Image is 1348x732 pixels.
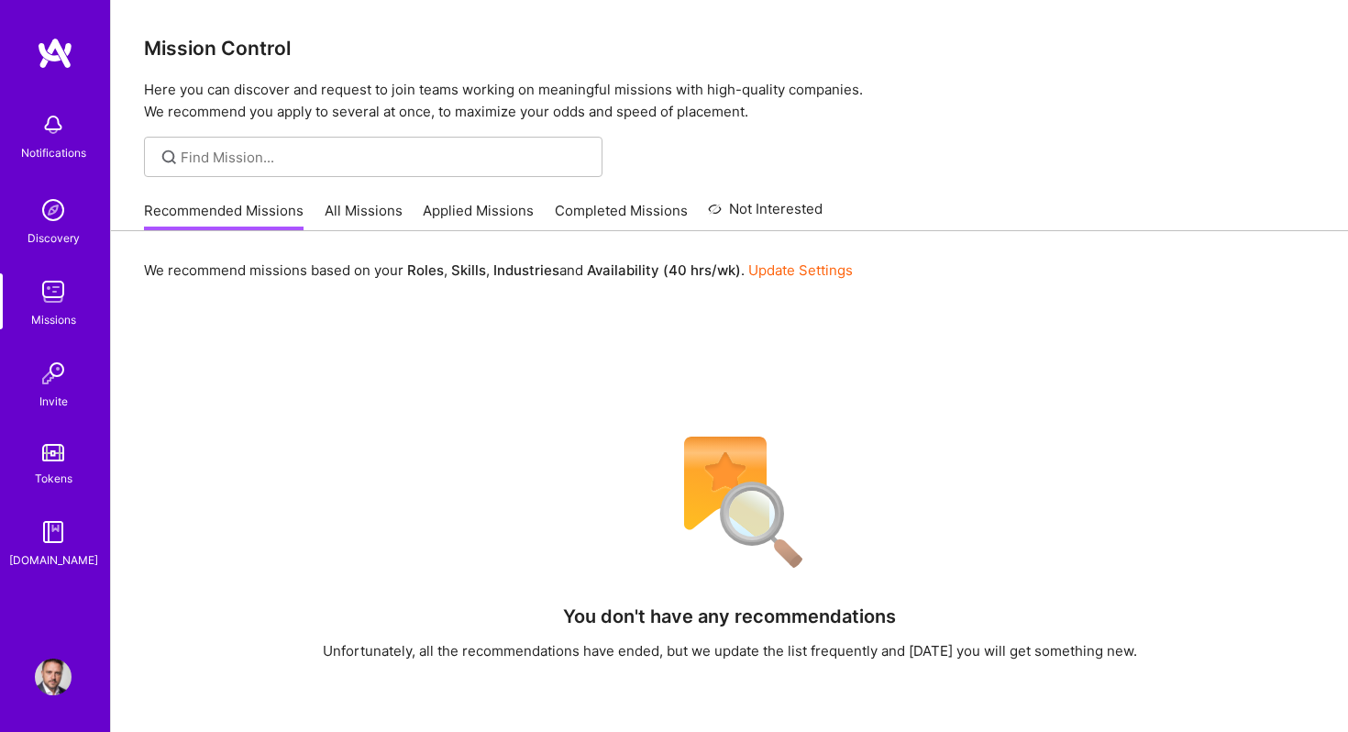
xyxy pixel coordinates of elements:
[323,641,1137,660] div: Unfortunately, all the recommendations have ended, but we update the list frequently and [DATE] y...
[144,37,1315,60] h3: Mission Control
[35,659,72,695] img: User Avatar
[35,355,72,392] img: Invite
[30,659,76,695] a: User Avatar
[159,147,180,168] i: icon SearchGrey
[9,550,98,570] div: [DOMAIN_NAME]
[708,198,823,231] a: Not Interested
[35,106,72,143] img: bell
[28,228,80,248] div: Discovery
[652,425,808,581] img: No Results
[144,201,304,231] a: Recommended Missions
[21,143,86,162] div: Notifications
[35,273,72,310] img: teamwork
[35,192,72,228] img: discovery
[35,514,72,550] img: guide book
[423,201,534,231] a: Applied Missions
[37,37,73,70] img: logo
[407,261,444,279] b: Roles
[587,261,741,279] b: Availability (40 hrs/wk)
[451,261,486,279] b: Skills
[31,310,76,329] div: Missions
[555,201,688,231] a: Completed Missions
[563,605,896,627] h4: You don't have any recommendations
[35,469,72,488] div: Tokens
[325,201,403,231] a: All Missions
[181,148,589,167] input: Find Mission...
[39,392,68,411] div: Invite
[42,444,64,461] img: tokens
[144,261,853,280] p: We recommend missions based on your , , and .
[493,261,559,279] b: Industries
[144,79,1315,123] p: Here you can discover and request to join teams working on meaningful missions with high-quality ...
[748,261,853,279] a: Update Settings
